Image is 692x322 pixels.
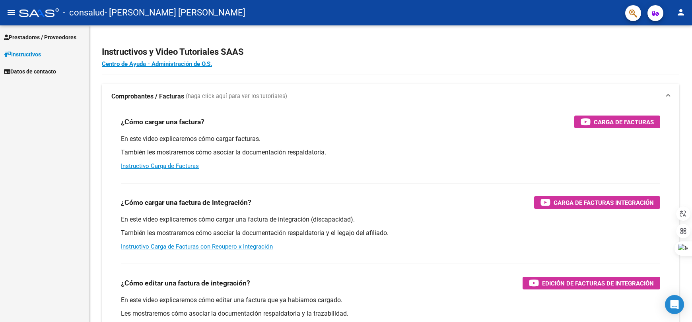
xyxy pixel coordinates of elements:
[121,116,204,127] h3: ¿Cómo cargar una factura?
[121,278,250,289] h3: ¿Cómo editar una factura de integración?
[6,8,16,17] mat-icon: menu
[121,309,660,318] p: Les mostraremos cómo asociar la documentación respaldatoria y la trazabilidad.
[186,92,287,101] span: (haga click aquí para ver los tutoriales)
[121,296,660,305] p: En este video explicaremos cómo editar una factura que ya habíamos cargado.
[63,4,105,21] span: - consalud
[121,135,660,143] p: En este video explicaremos cómo cargar facturas.
[102,44,679,60] h2: Instructivos y Video Tutoriales SAAS
[121,197,251,208] h3: ¿Cómo cargar una factura de integración?
[665,295,684,314] div: Open Intercom Messenger
[121,215,660,224] p: En este video explicaremos cómo cargar una factura de integración (discapacidad).
[102,60,212,67] a: Centro de Ayuda - Administración de O.S.
[554,198,654,208] span: Carga de Facturas Integración
[121,229,660,237] p: También les mostraremos cómo asociar la documentación respaldatoria y el legajo del afiliado.
[4,33,76,42] span: Prestadores / Proveedores
[4,67,56,76] span: Datos de contacto
[523,277,660,289] button: Edición de Facturas de integración
[121,148,660,157] p: También les mostraremos cómo asociar la documentación respaldatoria.
[105,4,245,21] span: - [PERSON_NAME] [PERSON_NAME]
[4,50,41,59] span: Instructivos
[102,84,679,109] mat-expansion-panel-header: Comprobantes / Facturas (haga click aquí para ver los tutoriales)
[111,92,184,101] strong: Comprobantes / Facturas
[676,8,686,17] mat-icon: person
[534,196,660,209] button: Carga de Facturas Integración
[594,117,654,127] span: Carga de Facturas
[574,116,660,128] button: Carga de Facturas
[121,162,199,170] a: Instructivo Carga de Facturas
[121,243,273,250] a: Instructivo Carga de Facturas con Recupero x Integración
[542,278,654,288] span: Edición de Facturas de integración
